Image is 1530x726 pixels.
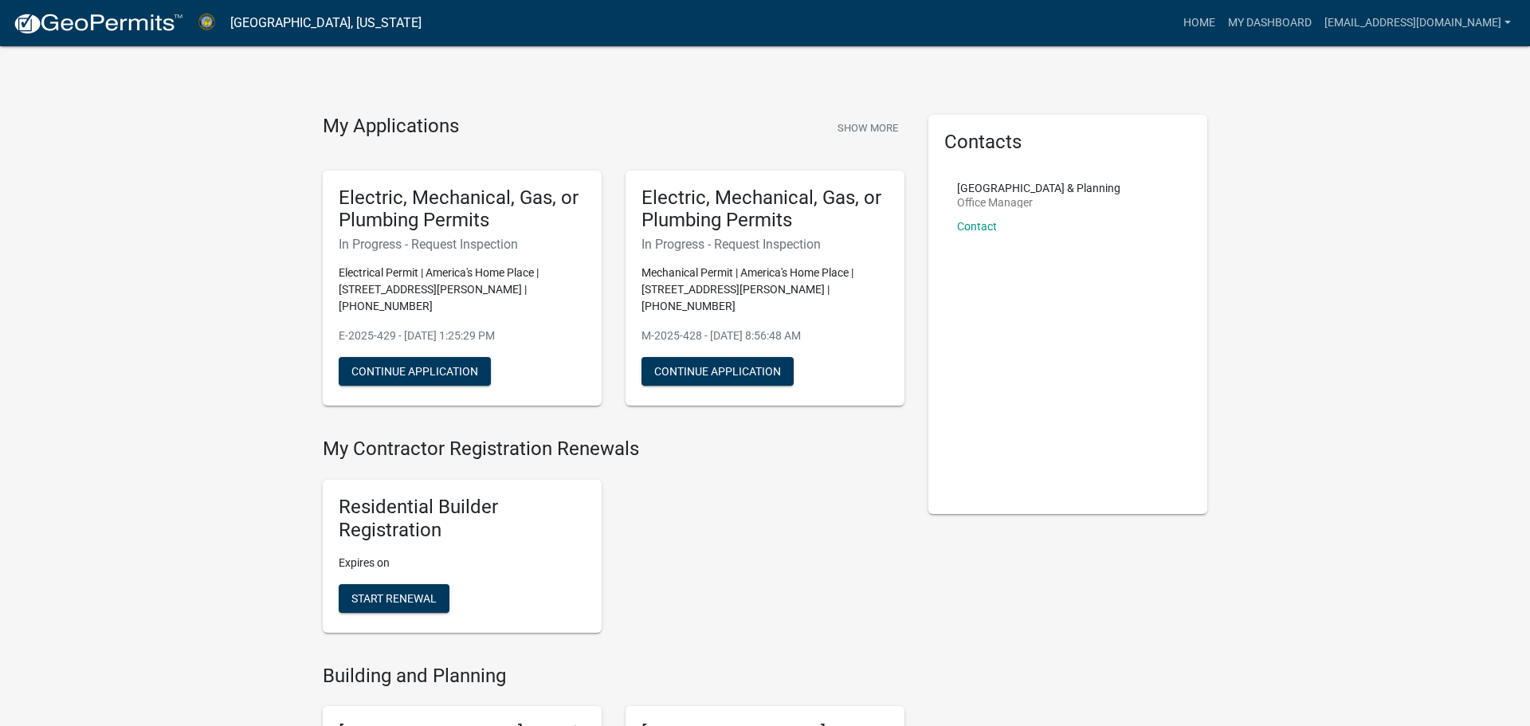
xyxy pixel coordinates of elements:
span: Start Renewal [351,591,437,604]
a: [EMAIL_ADDRESS][DOMAIN_NAME] [1318,8,1517,38]
p: Expires on [339,555,586,571]
p: Office Manager [957,197,1120,208]
a: Home [1177,8,1222,38]
p: Electrical Permit | America's Home Place | [STREET_ADDRESS][PERSON_NAME] | [PHONE_NUMBER] [339,265,586,315]
h5: Contacts [944,131,1191,154]
p: [GEOGRAPHIC_DATA] & Planning [957,182,1120,194]
a: Contact [957,220,997,233]
h5: Electric, Mechanical, Gas, or Plumbing Permits [641,186,889,233]
button: Continue Application [641,357,794,386]
img: Abbeville County, South Carolina [196,12,218,33]
h6: In Progress - Request Inspection [339,237,586,252]
p: M-2025-428 - [DATE] 8:56:48 AM [641,328,889,344]
wm-registration-list-section: My Contractor Registration Renewals [323,438,904,645]
a: [GEOGRAPHIC_DATA], [US_STATE] [230,10,422,37]
button: Show More [831,115,904,141]
h6: In Progress - Request Inspection [641,237,889,252]
h5: Residential Builder Registration [339,496,586,542]
a: My Dashboard [1222,8,1318,38]
h5: Electric, Mechanical, Gas, or Plumbing Permits [339,186,586,233]
p: Mechanical Permit | America's Home Place | [STREET_ADDRESS][PERSON_NAME] | [PHONE_NUMBER] [641,265,889,315]
h4: My Applications [323,115,459,139]
p: E-2025-429 - [DATE] 1:25:29 PM [339,328,586,344]
h4: Building and Planning [323,665,904,688]
h4: My Contractor Registration Renewals [323,438,904,461]
button: Continue Application [339,357,491,386]
button: Start Renewal [339,584,449,613]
